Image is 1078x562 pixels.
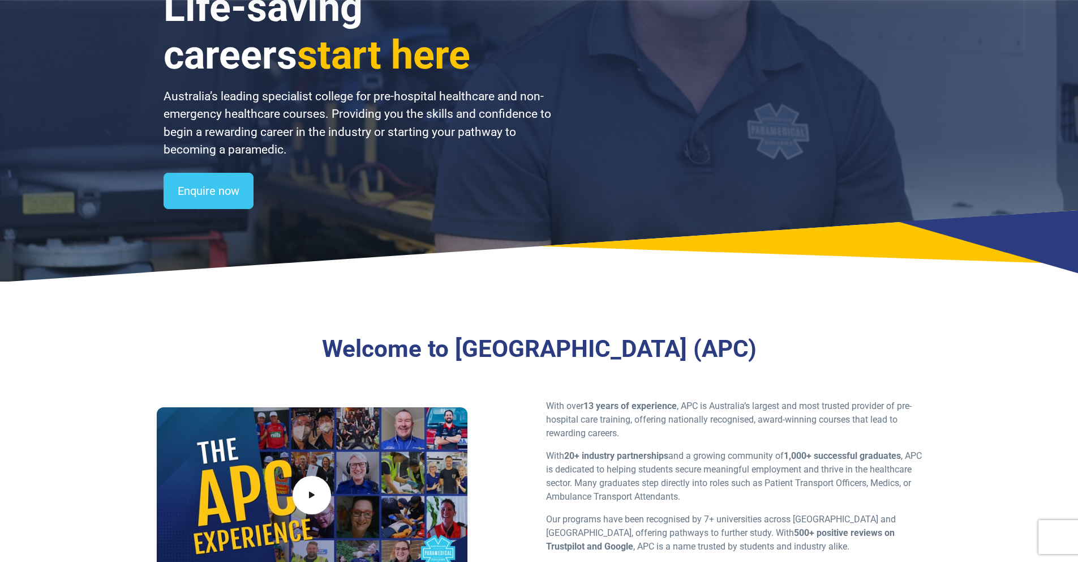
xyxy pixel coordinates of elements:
p: With over , APC is Australia’s largest and most trusted provider of pre-hospital care training, o... [546,399,922,440]
h3: Welcome to [GEOGRAPHIC_DATA] (APC) [214,335,864,364]
p: Our programs have been recognised by 7+ universities across [GEOGRAPHIC_DATA] and [GEOGRAPHIC_DAT... [546,513,922,554]
a: Enquire now [164,173,254,209]
span: start here [297,32,470,78]
strong: 20+ industry partnerships [564,450,668,461]
strong: 13 years of experience [583,401,677,411]
strong: 1,000+ successful graduates [784,450,901,461]
p: With and a growing community of , APC is dedicated to helping students secure meaningful employme... [546,449,922,504]
p: Australia’s leading specialist college for pre-hospital healthcare and non-emergency healthcare c... [164,88,553,159]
